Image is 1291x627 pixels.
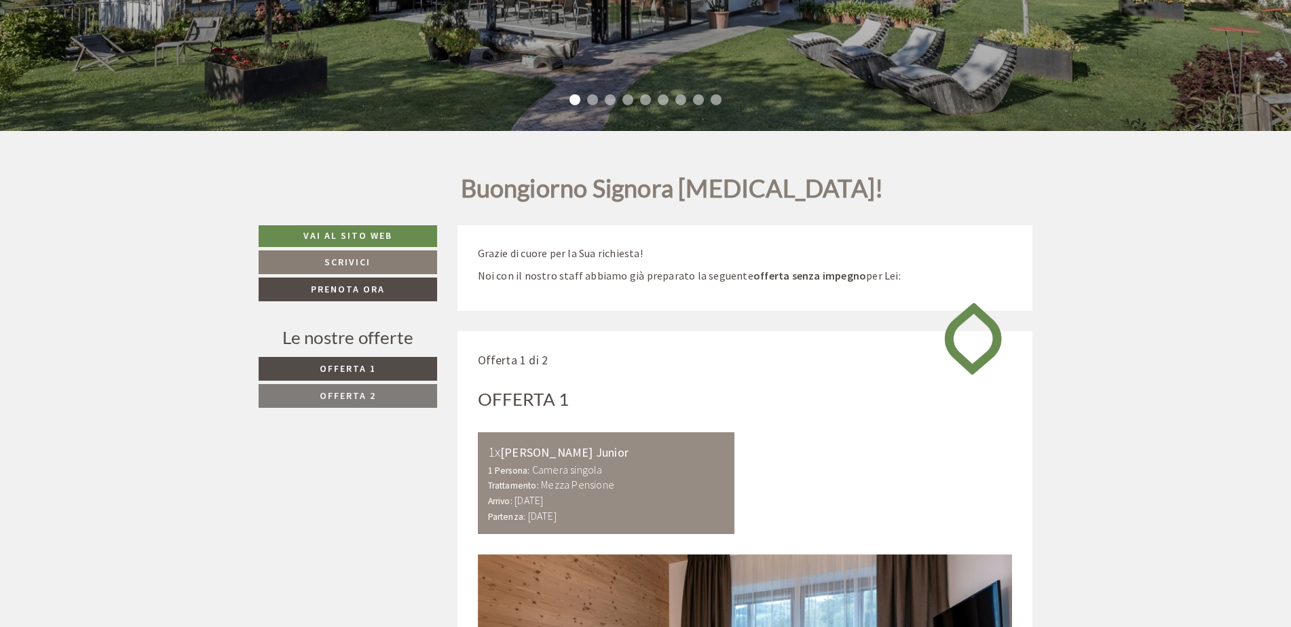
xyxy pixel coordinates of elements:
[330,66,514,76] small: 07:42
[514,493,543,507] b: [DATE]
[488,442,725,462] div: [PERSON_NAME] Junior
[528,509,557,522] b: [DATE]
[323,37,524,79] div: Buon giorno, come possiamo aiutarla?
[478,387,569,412] div: Offerta 1
[320,362,376,375] span: Offerta 1
[259,325,437,350] div: Le nostre offerte
[259,278,437,301] a: Prenota ora
[753,269,866,282] strong: offerta senza impegno
[239,11,295,34] div: giovedì
[330,40,514,51] div: Lei
[488,480,539,491] small: Trattamento:
[934,290,1012,387] img: image
[532,463,603,476] b: Camera singola
[320,389,376,402] span: Offerta 2
[488,511,526,522] small: Partenza:
[259,225,437,247] a: Vai al sito web
[488,465,530,476] small: 1 Persona:
[478,246,1013,261] p: Grazie di cuore per la Sua richiesta!
[478,268,1013,284] p: Noi con il nostro staff abbiamo già preparato la seguente per Lei:
[461,175,884,209] h1: Buongiorno Signora [MEDICAL_DATA]!
[541,478,614,491] b: Mezza Pensione
[488,443,500,460] b: 1x
[259,250,437,274] a: Scrivici
[466,358,535,381] button: Invia
[488,495,512,507] small: Arrivo:
[478,352,548,368] span: Offerta 1 di 2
